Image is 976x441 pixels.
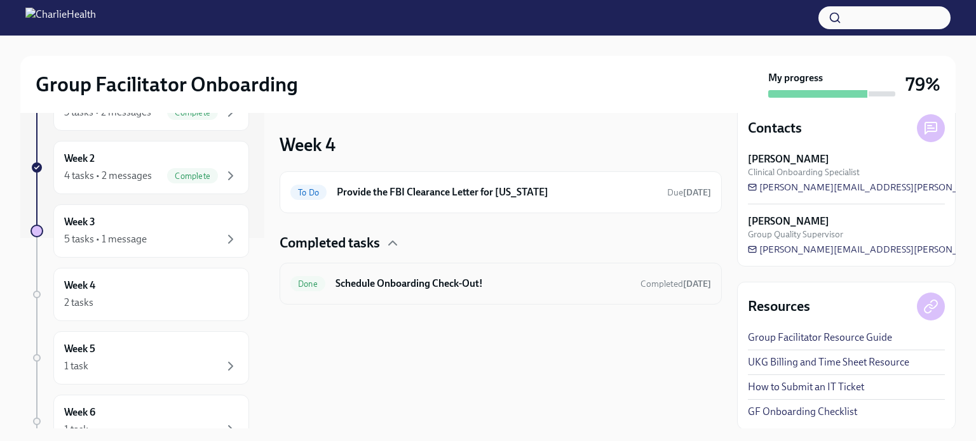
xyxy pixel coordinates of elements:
[290,273,711,294] a: DoneSchedule Onboarding Check-Out!Completed[DATE]
[667,187,711,198] span: Due
[64,279,95,293] h6: Week 4
[280,234,380,253] h4: Completed tasks
[64,342,95,356] h6: Week 5
[64,359,88,373] div: 1 task
[748,166,860,178] span: Clinical Onboarding Specialist
[290,279,325,289] span: Done
[748,228,843,240] span: Group Quality Supervisor
[64,232,147,246] div: 5 tasks • 1 message
[64,296,93,310] div: 2 tasks
[290,182,711,202] a: To DoProvide the FBI Clearance Letter for [US_STATE]Due[DATE]
[748,331,892,345] a: Group Facilitator Resource Guide
[748,119,802,138] h4: Contacts
[64,169,152,183] div: 4 tasks • 2 messages
[748,214,829,228] strong: [PERSON_NAME]
[25,8,96,28] img: CharlieHealth
[64,215,95,229] h6: Week 3
[640,279,711,289] span: Completed
[30,268,249,321] a: Week 42 tasks
[64,423,88,437] div: 1 task
[337,185,657,199] h6: Provide the FBI Clearance Letter for [US_STATE]
[36,72,298,97] h2: Group Facilitator Onboarding
[683,187,711,198] strong: [DATE]
[768,71,823,85] strong: My progress
[64,405,95,419] h6: Week 6
[290,188,327,197] span: To Do
[280,133,335,156] h3: Week 4
[640,278,711,290] span: October 3rd, 2025 12:53
[683,279,711,289] strong: [DATE]
[30,141,249,194] a: Week 24 tasks • 2 messagesComplete
[280,234,722,253] div: Completed tasks
[167,171,218,181] span: Complete
[335,277,630,291] h6: Schedule Onboarding Check-Out!
[64,152,95,166] h6: Week 2
[748,355,909,369] a: UKG Billing and Time Sheet Resource
[905,73,940,96] h3: 79%
[748,405,857,419] a: GF Onboarding Checklist
[748,380,864,394] a: How to Submit an IT Ticket
[30,331,249,385] a: Week 51 task
[667,187,711,199] span: October 21st, 2025 10:00
[748,297,810,316] h4: Resources
[748,152,829,166] strong: [PERSON_NAME]
[30,204,249,258] a: Week 35 tasks • 1 message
